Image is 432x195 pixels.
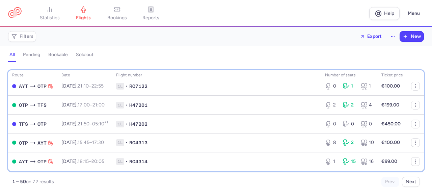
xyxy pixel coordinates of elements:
[381,83,400,89] strong: €100.00
[23,52,40,58] h4: pending
[9,52,15,58] h4: all
[384,11,394,16] span: Help
[411,34,421,39] span: New
[325,102,337,108] div: 2
[361,121,373,127] div: 0
[78,83,104,89] span: –
[66,6,100,21] a: flights
[361,158,373,165] div: 16
[343,139,355,146] div: 2
[91,159,104,164] time: 20:05
[37,82,47,90] span: OTP
[78,102,105,108] span: –
[369,7,400,20] a: Help
[78,159,89,164] time: 18:15
[26,179,54,185] span: on 72 results
[377,70,407,80] th: Ticket price
[78,159,104,164] span: –
[343,83,355,90] div: 1
[116,121,124,127] span: 1L
[61,102,105,108] span: [DATE],
[100,6,134,21] a: bookings
[343,158,355,165] div: 15
[325,139,337,146] div: 8
[19,82,28,90] span: AYT
[61,83,104,89] span: [DATE],
[19,120,28,128] span: TFS
[129,121,147,127] span: H47202
[37,120,47,128] span: OTP
[57,70,112,80] th: date
[367,34,382,39] span: Export
[116,102,124,108] span: 1L
[129,83,147,90] span: RO7122
[343,121,355,127] div: 0
[76,15,91,21] span: flights
[126,102,128,108] span: •
[37,158,47,165] span: OTP
[33,6,66,21] a: statistics
[129,102,147,108] span: H47201
[343,102,355,108] div: 2
[325,121,337,127] div: 0
[325,83,337,90] div: 0
[402,177,420,187] button: Next
[78,140,104,145] span: –
[321,70,377,80] th: number of seats
[325,158,337,165] div: 1
[91,83,104,89] time: 22:55
[361,83,373,90] div: 1
[126,83,128,90] span: •
[112,70,321,80] th: Flight number
[126,139,128,146] span: •
[61,140,104,145] span: [DATE],
[134,6,168,21] a: reports
[92,140,104,145] time: 17:30
[19,139,28,147] span: OTP
[104,120,108,124] sup: +1
[37,101,47,109] span: TFS
[381,102,399,108] strong: €199.00
[19,101,28,109] span: OTP
[381,159,397,164] strong: €99.00
[78,140,89,145] time: 15:45
[78,121,89,127] time: 21:50
[381,121,401,127] strong: €450.00
[361,102,373,108] div: 4
[76,52,93,58] h4: sold out
[78,102,90,108] time: 17:00
[116,158,124,165] span: 1L
[361,139,373,146] div: 10
[8,7,22,20] a: CitizenPlane red outlined logo
[37,139,47,147] span: AYT
[12,179,26,185] strong: 1 – 50
[404,7,424,20] button: Menu
[61,121,108,127] span: [DATE],
[19,158,28,165] span: AYT
[356,31,386,42] button: Export
[400,31,424,42] button: New
[78,121,108,127] span: –
[61,159,104,164] span: [DATE],
[107,15,127,21] span: bookings
[20,34,33,39] span: Filters
[381,140,400,145] strong: €100.00
[92,102,105,108] time: 21:00
[142,15,159,21] span: reports
[78,83,89,89] time: 21:10
[129,158,147,165] span: RO4314
[129,139,147,146] span: RO4313
[126,158,128,165] span: •
[116,139,124,146] span: 1L
[8,70,57,80] th: route
[116,83,124,90] span: 1L
[48,52,68,58] h4: bookable
[92,121,108,127] time: 05:10
[381,177,399,187] button: Prev.
[126,121,128,127] span: •
[8,31,36,42] button: Filters
[40,15,60,21] span: statistics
